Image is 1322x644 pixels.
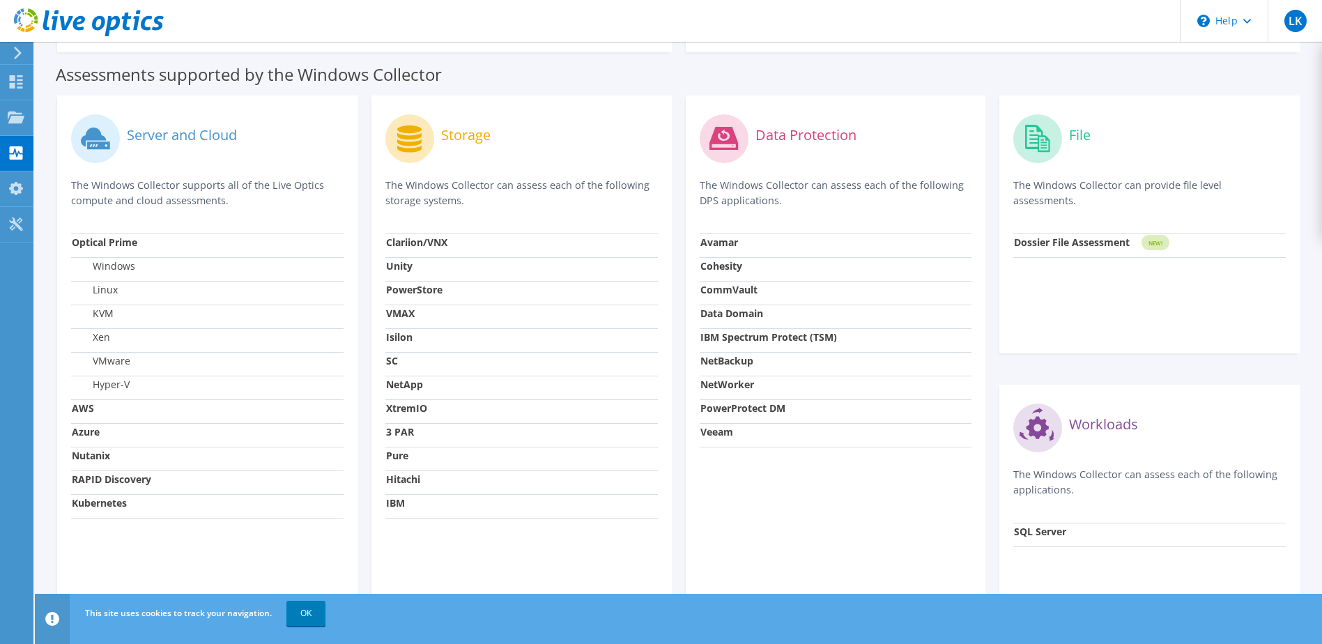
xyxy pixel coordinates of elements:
strong: CommVault [700,283,758,296]
p: The Windows Collector can assess each of the following storage systems. [385,178,658,208]
strong: Azure [72,425,100,438]
strong: NetBackup [700,354,753,367]
strong: Kubernetes [72,496,127,509]
label: Xen [72,330,110,344]
a: OK [286,601,325,626]
strong: NetWorker [700,378,754,391]
strong: Nutanix [72,449,110,462]
label: Assessments supported by the Windows Collector [56,68,442,82]
span: LK [1284,10,1307,32]
tspan: NEW! [1148,239,1162,247]
strong: SQL Server [1014,525,1066,538]
strong: Avamar [700,236,738,249]
svg: \n [1197,15,1210,27]
span: This site uses cookies to track your navigation. [85,607,272,619]
strong: Veeam [700,425,733,438]
strong: Clariion/VNX [386,236,447,249]
strong: 3 PAR [386,425,414,438]
strong: IBM Spectrum Protect (TSM) [700,330,837,344]
strong: VMAX [386,307,415,320]
label: Linux [72,283,118,297]
label: Storage [441,128,491,142]
label: File [1069,128,1091,142]
strong: PowerStore [386,283,443,296]
strong: Isilon [386,330,413,344]
p: The Windows Collector supports all of the Live Optics compute and cloud assessments. [71,178,344,208]
label: Workloads [1069,417,1138,431]
p: The Windows Collector can provide file level assessments. [1013,178,1286,208]
label: Windows [72,259,135,273]
strong: Data Domain [700,307,763,320]
strong: Cohesity [700,259,742,273]
strong: PowerProtect DM [700,401,785,415]
strong: SC [386,354,398,367]
strong: RAPID Discovery [72,473,151,486]
label: VMware [72,354,130,368]
label: Server and Cloud [127,128,237,142]
strong: Optical Prime [72,236,137,249]
strong: Unity [386,259,413,273]
label: Hyper-V [72,378,130,392]
label: Data Protection [755,128,856,142]
strong: XtremIO [386,401,427,415]
strong: NetApp [386,378,423,391]
strong: AWS [72,401,94,415]
strong: Pure [386,449,408,462]
label: KVM [72,307,114,321]
strong: IBM [386,496,405,509]
strong: Dossier File Assessment [1014,236,1130,249]
strong: Hitachi [386,473,420,486]
p: The Windows Collector can assess each of the following applications. [1013,467,1286,498]
p: The Windows Collector can assess each of the following DPS applications. [700,178,972,208]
